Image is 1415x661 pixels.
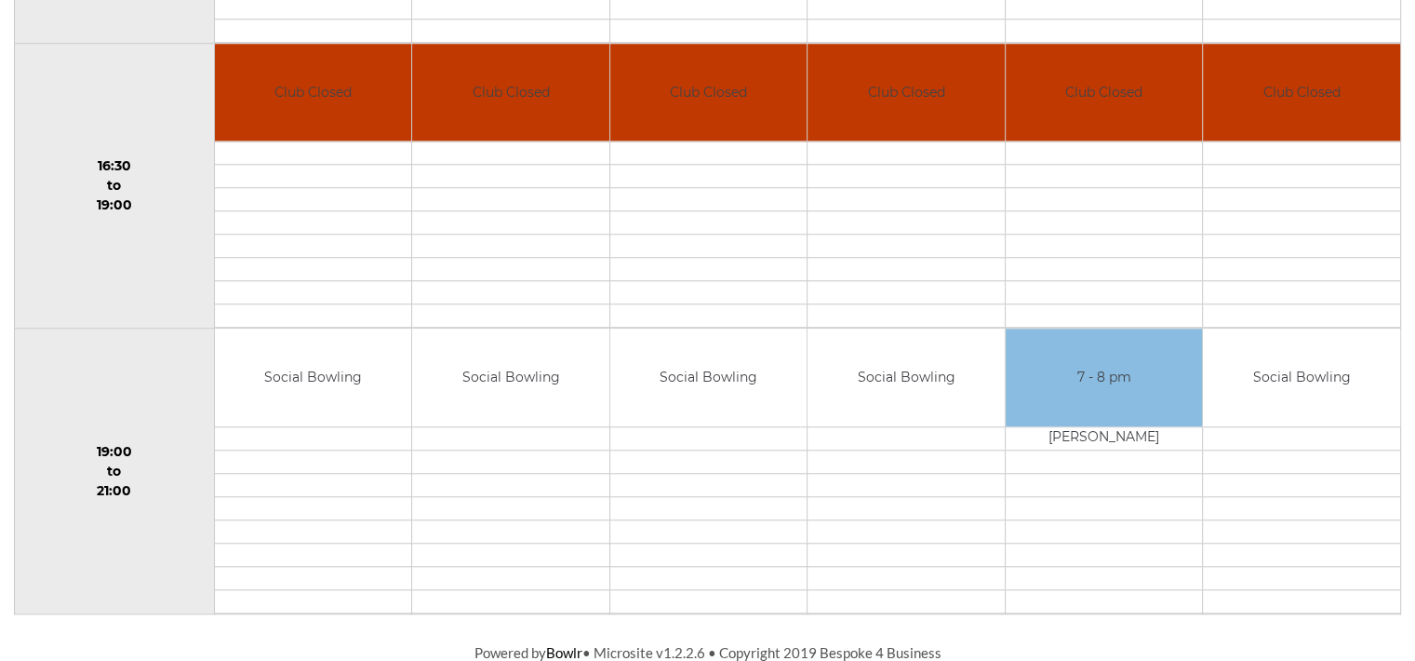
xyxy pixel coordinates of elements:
span: Powered by • Microsite v1.2.2.6 • Copyright 2019 Bespoke 4 Business [474,644,941,661]
td: Club Closed [1203,44,1400,142]
td: Social Bowling [808,329,1005,426]
td: Social Bowling [610,329,808,426]
td: Club Closed [1006,44,1203,142]
td: [PERSON_NAME] [1006,426,1203,450]
td: Club Closed [808,44,1005,142]
a: Bowlr [546,644,582,661]
td: 16:30 to 19:00 [15,43,215,329]
td: 7 - 8 pm [1006,329,1203,426]
td: Social Bowling [412,329,609,426]
td: Club Closed [215,44,412,142]
td: Social Bowling [1203,329,1400,426]
td: Social Bowling [215,329,412,426]
td: Club Closed [610,44,808,142]
td: Club Closed [412,44,609,142]
td: 19:00 to 21:00 [15,329,215,614]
